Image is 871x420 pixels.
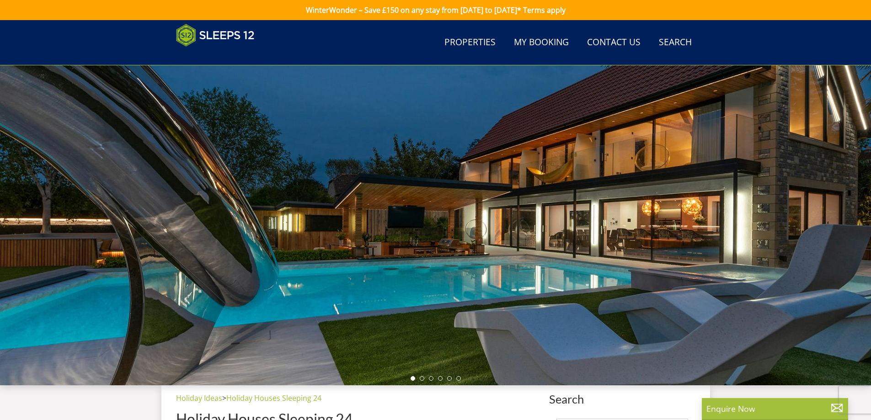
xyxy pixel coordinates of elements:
[549,393,695,405] span: Search
[176,393,222,403] a: Holiday Ideas
[510,32,572,53] a: My Booking
[176,24,255,47] img: Sleeps 12
[655,32,695,53] a: Search
[226,393,321,403] a: Holiday Houses Sleeping 24
[441,32,499,53] a: Properties
[706,403,844,415] p: Enquire Now
[222,393,226,403] span: >
[583,32,644,53] a: Contact Us
[171,52,267,60] iframe: Customer reviews powered by Trustpilot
